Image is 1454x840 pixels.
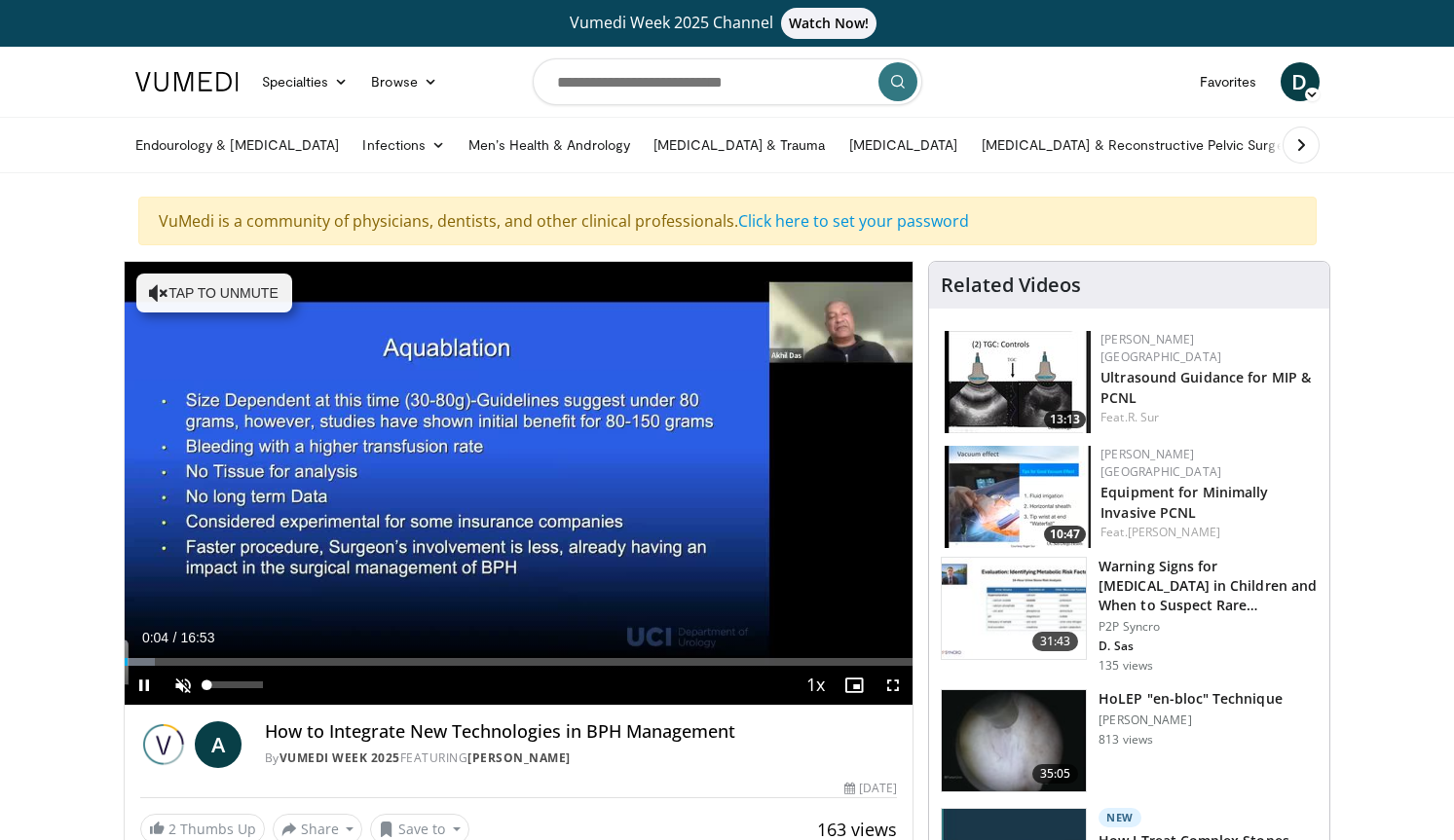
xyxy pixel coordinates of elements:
h3: Warning Signs for [MEDICAL_DATA] in Children and When to Suspect Rare… [1099,557,1318,615]
span: 13:13 [1044,411,1086,428]
button: Fullscreen [874,666,913,705]
span: 2 [168,820,176,838]
button: Pause [125,666,164,705]
a: [MEDICAL_DATA] & Reconstructive Pelvic Surgery [970,126,1308,164]
a: R. Sur [1128,409,1160,425]
button: Unmute [164,666,203,705]
button: Tap to unmute [136,274,292,312]
a: 35:05 HoLEP "en-bloc" Technique [PERSON_NAME] 813 views [941,689,1318,792]
a: Favorites [1188,62,1269,101]
span: Watch Now! [781,8,877,39]
div: Volume Level [207,681,263,688]
a: A [195,721,242,768]
a: Vumedi Week 2025 [280,749,400,766]
a: 13:13 [945,331,1091,433]
img: VuMedi Logo [135,72,239,91]
h4: Related Videos [941,274,1081,297]
a: Click here to set your password [738,210,969,232]
a: D [1281,62,1320,101]
a: [MEDICAL_DATA] & Trauma [642,126,838,164]
p: New [1099,808,1141,827]
a: Specialties [250,62,360,101]
span: / [173,630,177,645]
button: Enable picture-in-picture mode [835,666,874,705]
img: fb452d19-f97f-4b12-854a-e22d5bcc68fc.150x105_q85_crop-smart_upscale.jpg [942,690,1086,791]
a: [PERSON_NAME] [1128,524,1220,540]
a: Browse [359,62,449,101]
span: 31:43 [1032,632,1079,651]
a: [PERSON_NAME] [GEOGRAPHIC_DATA] [1100,331,1221,365]
a: Equipment for Minimally Invasive PCNL [1100,483,1268,522]
a: [PERSON_NAME] [467,749,571,766]
span: 10:47 [1044,526,1086,543]
img: ae74b246-eda0-4548-a041-8444a00e0b2d.150x105_q85_crop-smart_upscale.jpg [945,331,1091,433]
img: Vumedi Week 2025 [140,721,187,768]
p: 135 views [1099,658,1153,674]
div: Progress Bar [125,658,913,666]
a: Infections [351,126,457,164]
p: [PERSON_NAME] [1099,712,1283,728]
span: 35:05 [1032,764,1079,784]
div: Feat. [1100,524,1314,541]
img: 57193a21-700a-4103-8163-b4069ca57589.150x105_q85_crop-smart_upscale.jpg [945,446,1091,548]
h3: HoLEP "en-bloc" Technique [1099,689,1283,709]
p: D. Sas [1099,639,1318,654]
div: [DATE] [844,780,897,797]
input: Search topics, interventions [533,58,922,105]
h4: How to Integrate New Technologies in BPH Management [265,721,898,743]
a: [PERSON_NAME] [GEOGRAPHIC_DATA] [1100,446,1221,480]
div: Feat. [1100,409,1314,426]
a: [MEDICAL_DATA] [838,126,970,164]
a: Endourology & [MEDICAL_DATA] [124,126,352,164]
div: By FEATURING [265,749,898,767]
p: 813 views [1099,732,1153,748]
a: 31:43 Warning Signs for [MEDICAL_DATA] in Children and When to Suspect Rare… P2P Syncro D. Sas 13... [941,557,1318,674]
span: 0:04 [142,630,168,645]
img: b1bc6859-4bdd-4be1-8442-b8b8c53ce8a1.150x105_q85_crop-smart_upscale.jpg [942,558,1086,659]
span: 16:53 [180,630,214,645]
a: Men’s Health & Andrology [457,126,642,164]
a: Vumedi Week 2025 ChannelWatch Now! [138,8,1317,39]
a: Ultrasound Guidance for MIP & PCNL [1100,368,1311,407]
a: 10:47 [945,446,1091,548]
p: P2P Syncro [1099,619,1318,635]
button: Playback Rate [796,666,835,705]
video-js: Video Player [125,262,913,706]
div: VuMedi is a community of physicians, dentists, and other clinical professionals. [138,197,1317,245]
